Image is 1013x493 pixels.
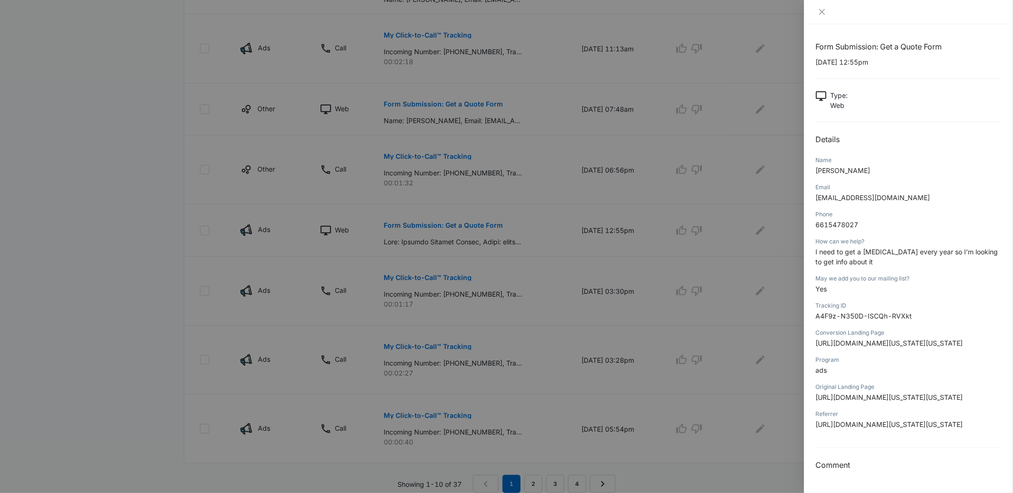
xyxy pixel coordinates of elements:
[815,459,1002,471] h3: Comment
[815,8,829,16] button: Close
[815,183,1002,192] div: Email
[815,237,1002,246] div: How can we help?
[815,410,1002,418] div: Referrer
[815,420,963,428] span: [URL][DOMAIN_NAME][US_STATE][US_STATE]
[815,366,827,374] span: ads
[815,393,963,401] span: [URL][DOMAIN_NAME][US_STATE][US_STATE]
[815,312,912,320] span: A4F9z-N350D-ISCQh-RVXkt
[815,57,1002,67] p: [DATE] 12:55pm
[815,166,870,174] span: [PERSON_NAME]
[815,329,1002,337] div: Conversion Landing Page
[815,248,998,266] span: I need to get a [MEDICAL_DATA] every year so I’m looking to get info about it
[815,383,1002,391] div: Original Landing Page
[815,156,1002,164] div: Name
[815,301,1002,310] div: Tracking ID
[815,193,930,202] span: [EMAIL_ADDRESS][DOMAIN_NAME]
[815,210,1002,219] div: Phone
[815,274,1002,283] div: May we add you to our mailing list?
[818,8,826,16] span: close
[815,285,827,293] span: Yes
[815,41,1002,52] h1: Form Submission: Get a Quote Form
[830,90,848,100] p: Type :
[830,100,848,110] p: Web
[815,356,1002,364] div: Program
[815,134,1002,145] h2: Details
[815,221,858,229] span: 6615478027
[815,339,963,347] span: [URL][DOMAIN_NAME][US_STATE][US_STATE]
